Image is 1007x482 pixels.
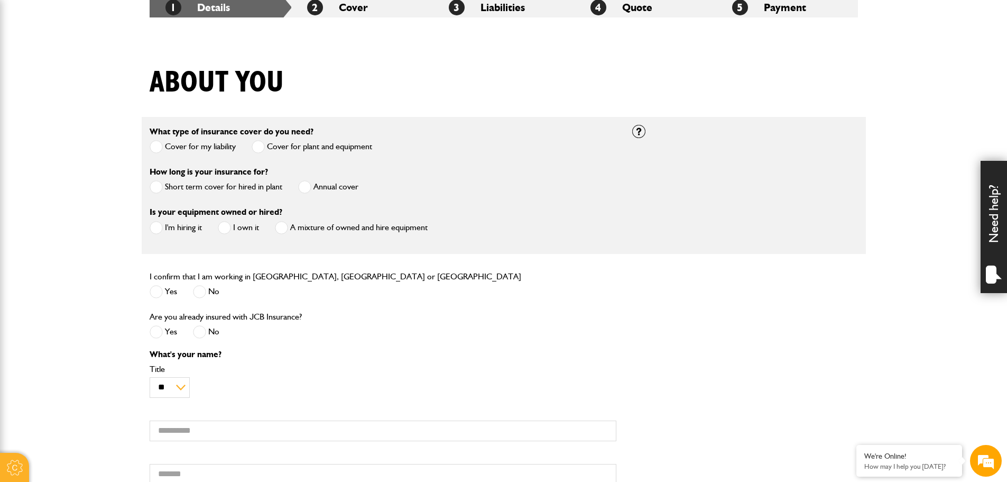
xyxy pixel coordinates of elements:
label: Yes [150,285,177,298]
label: No [193,285,219,298]
label: Yes [150,325,177,339]
img: d_20077148190_company_1631870298795_20077148190 [18,59,44,74]
p: What's your name? [150,350,616,359]
input: Enter your phone number [14,160,193,184]
div: Minimize live chat window [173,5,199,31]
label: Is your equipment owned or hired? [150,208,282,216]
input: Enter your email address [14,129,193,152]
label: I confirm that I am working in [GEOGRAPHIC_DATA], [GEOGRAPHIC_DATA] or [GEOGRAPHIC_DATA] [150,272,521,281]
p: How may I help you today? [864,462,954,470]
div: Chat with us now [55,59,178,73]
label: How long is your insurance for? [150,168,268,176]
label: I'm hiring it [150,221,202,234]
label: Annual cover [298,180,358,194]
div: We're Online! [864,452,954,461]
label: Are you already insured with JCB Insurance? [150,313,302,321]
label: Cover for plant and equipment [252,140,372,153]
input: Enter your last name [14,98,193,121]
label: No [193,325,219,339]
label: Cover for my liability [150,140,236,153]
label: A mixture of owned and hire equipment [275,221,428,234]
h1: About you [150,65,284,101]
div: Need help? [981,161,1007,293]
label: I own it [218,221,259,234]
label: Short term cover for hired in plant [150,180,282,194]
label: Title [150,365,616,374]
label: What type of insurance cover do you need? [150,128,313,136]
textarea: Type your message and hit 'Enter' [14,192,193,317]
em: Start Chat [144,326,192,340]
